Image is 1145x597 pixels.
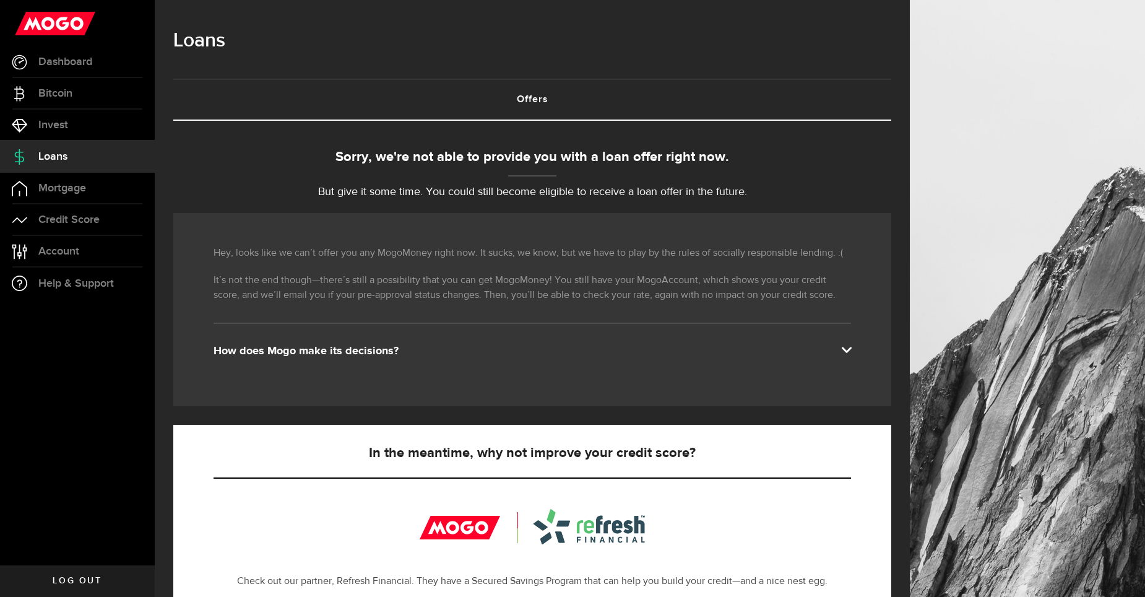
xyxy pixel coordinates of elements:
[214,344,851,359] div: How does Mogo make its decisions?
[38,88,72,99] span: Bitcoin
[214,273,851,303] p: It’s not the end though—there’s still a possibility that you can get MogoMoney! You still have yo...
[173,79,891,121] ul: Tabs Navigation
[214,446,851,461] h5: In the meantime, why not improve your credit score?
[173,80,891,120] a: Offers
[173,25,891,57] h1: Loans
[38,56,92,68] span: Dashboard
[38,151,67,162] span: Loans
[38,246,79,257] span: Account
[38,278,114,289] span: Help & Support
[38,183,86,194] span: Mortgage
[38,214,100,225] span: Credit Score
[53,577,102,585] span: Log out
[214,246,851,261] p: Hey, looks like we can’t offer you any MogoMoney right now. It sucks, we know, but we have to pla...
[173,184,891,201] p: But give it some time. You could still become eligible to receive a loan offer in the future.
[214,574,851,589] p: Check out our partner, Refresh Financial. They have a Secured Savings Program that can help you b...
[1093,545,1145,597] iframe: LiveChat chat widget
[173,147,891,168] div: Sorry, we're not able to provide you with a loan offer right now.
[38,120,68,131] span: Invest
